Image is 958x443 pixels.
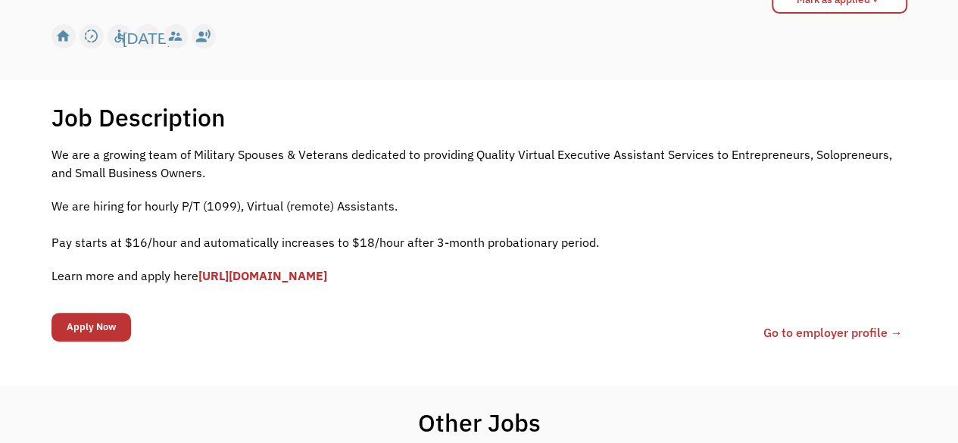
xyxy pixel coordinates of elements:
[167,25,183,48] div: supervisor_account
[51,197,907,251] p: We are hiring for hourly P/T (1099), Virtual (remote) Assistants. ‍ Pay starts at $16/hour and au...
[111,25,127,48] div: accessible
[763,323,903,342] a: Go to employer profile →
[51,313,131,342] input: Apply Now
[51,145,907,182] p: We are a growing team of Military Spouses & Veterans dedicated to providing Quality Virtual Execu...
[123,25,172,48] div: [DATE]
[195,25,211,48] div: record_voice_over
[51,102,226,133] h1: Job Description
[83,25,99,48] div: slow_motion_video
[51,309,131,345] form: Email Form
[51,267,907,285] p: Learn more and apply here
[55,25,71,48] div: home
[198,268,327,283] a: [URL][DOMAIN_NAME]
